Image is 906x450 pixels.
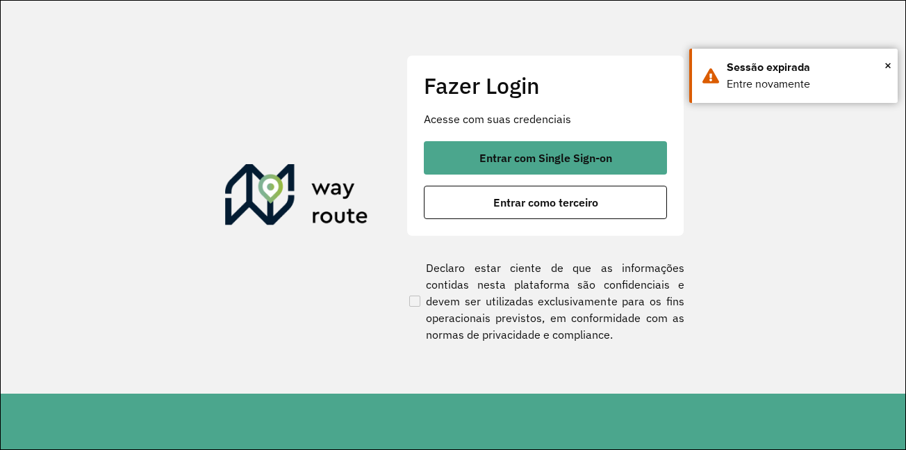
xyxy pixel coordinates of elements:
[225,164,368,231] img: Roteirizador AmbevTech
[406,259,684,343] label: Declaro estar ciente de que as informações contidas nesta plataforma são confidenciais e devem se...
[493,197,598,208] span: Entrar como terceiro
[424,186,667,219] button: button
[727,76,887,93] div: Entre novamente
[479,152,612,163] span: Entrar com Single Sign-on
[727,59,887,76] div: Sessão expirada
[884,55,891,76] button: Close
[424,141,667,175] button: button
[884,55,891,76] span: ×
[424,72,667,99] h2: Fazer Login
[424,111,667,127] p: Acesse com suas credenciais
